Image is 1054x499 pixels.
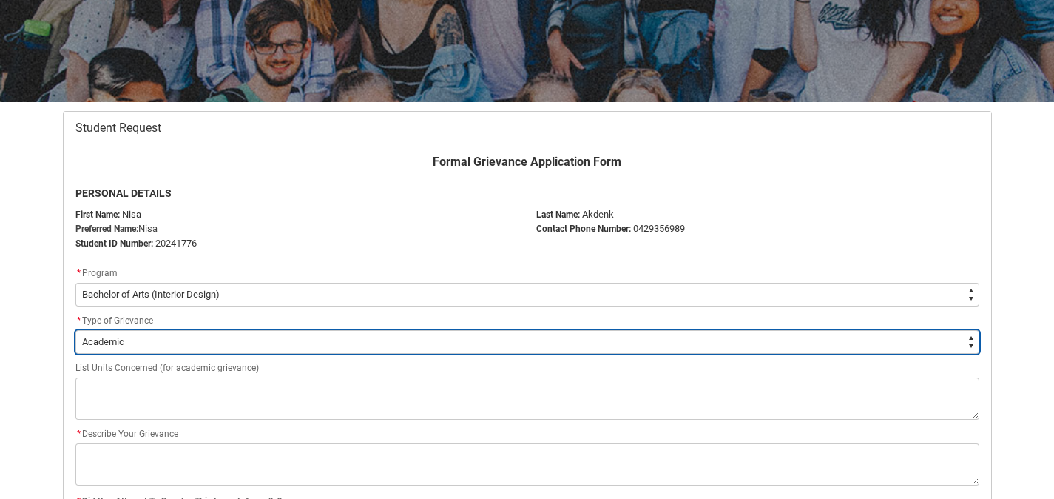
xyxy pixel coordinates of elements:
p: Akdenk [536,207,979,222]
span: Program [82,268,118,278]
b: Contact Phone Number: [536,224,631,234]
p: Nisa [75,207,518,222]
strong: Student ID Number: [75,238,153,249]
strong: Preferred Name: [75,224,138,234]
strong: First Name: [75,210,120,220]
span: List Units Concerned (for academic grievance) [75,363,259,373]
abbr: required [77,315,81,326]
span: 0429356989 [633,223,685,234]
span: Nisa [138,223,158,234]
b: Last Name: [536,210,580,220]
span: Student Request [75,121,161,135]
span: Describe Your Grievance [75,429,178,439]
p: 20241776 [75,236,518,251]
span: Type of Grievance [82,315,153,326]
b: Formal Grievance Application Form [433,155,621,169]
abbr: required [77,429,81,439]
b: PERSONAL DETAILS [75,187,172,199]
abbr: required [77,268,81,278]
